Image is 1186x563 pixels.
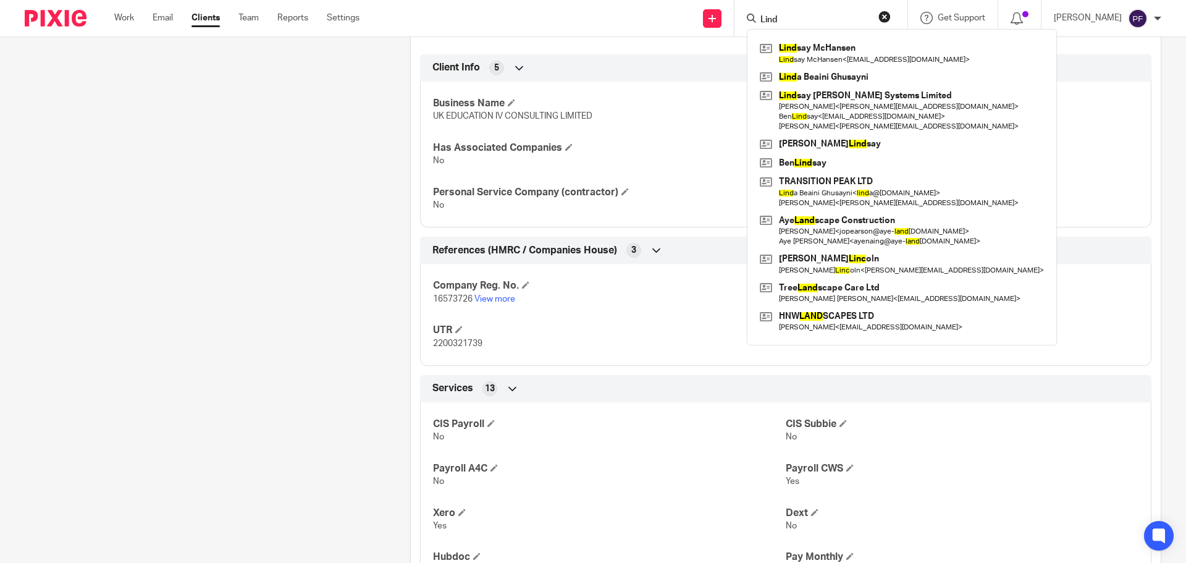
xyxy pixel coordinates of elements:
[433,339,482,348] span: 2200321739
[786,433,797,441] span: No
[433,97,786,110] h4: Business Name
[759,15,870,26] input: Search
[878,11,891,23] button: Clear
[631,244,636,256] span: 3
[114,12,134,24] a: Work
[938,14,985,22] span: Get Support
[153,12,173,24] a: Email
[433,433,444,441] span: No
[191,12,220,24] a: Clients
[25,10,86,27] img: Pixie
[433,186,786,199] h4: Personal Service Company (contractor)
[1054,12,1122,24] p: [PERSON_NAME]
[432,382,473,395] span: Services
[327,12,360,24] a: Settings
[432,244,617,257] span: References (HMRC / Companies House)
[786,522,797,530] span: No
[238,12,259,24] a: Team
[786,418,1138,431] h4: CIS Subbie
[474,295,515,303] a: View more
[1128,9,1148,28] img: svg%3E
[433,418,786,431] h4: CIS Payroll
[433,279,786,292] h4: Company Reg. No.
[433,462,786,475] h4: Payroll A4C
[433,112,592,121] span: UK EDUCATION IV CONSULTING LIMITED
[485,383,495,395] span: 13
[433,142,786,155] h4: Has Associated Companies
[433,522,447,530] span: Yes
[433,477,444,486] span: No
[433,507,786,520] h4: Xero
[494,62,499,74] span: 5
[432,61,480,74] span: Client Info
[433,156,444,165] span: No
[786,462,1138,475] h4: Payroll CWS
[786,507,1138,520] h4: Dext
[277,12,308,24] a: Reports
[786,477,799,486] span: Yes
[433,295,473,303] span: 16573726
[433,324,786,337] h4: UTR
[433,201,444,210] span: No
